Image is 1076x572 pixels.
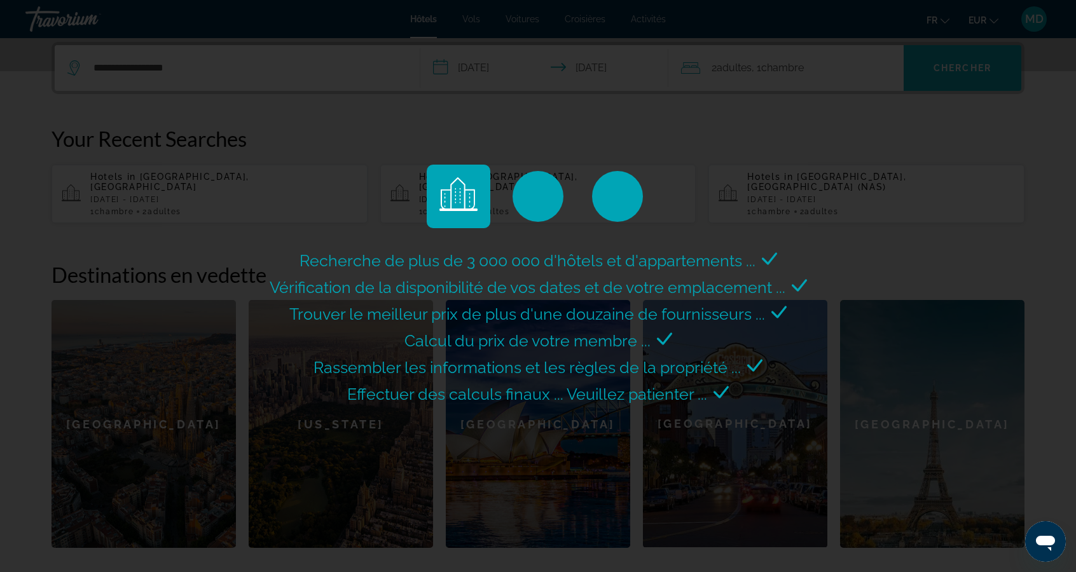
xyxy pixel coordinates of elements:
[347,385,707,404] span: Effectuer des calculs finaux ... Veuillez patienter ...
[289,304,765,323] span: Trouver le meilleur prix de plus d'une douzaine de fournisseurs ...
[270,278,785,297] span: Vérification de la disponibilité de vos dates et de votre emplacement ...
[1025,521,1066,562] iframe: Bouton de lancement de la fenêtre de messagerie
[300,251,755,270] span: Recherche de plus de 3 000 000 d'hôtels et d'appartements ...
[314,358,741,377] span: Rassembler les informations et les règles de la propriété ...
[404,331,651,350] span: Calcul du prix de votre membre ...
